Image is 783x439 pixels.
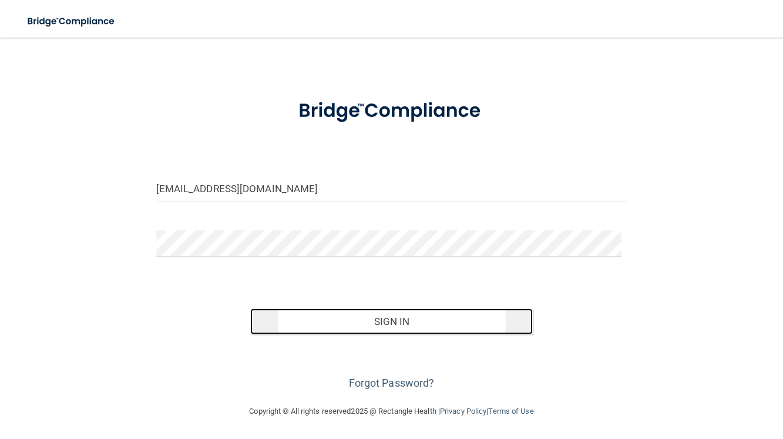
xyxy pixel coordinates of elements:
[18,9,126,33] img: bridge_compliance_login_screen.278c3ca4.svg
[488,407,533,415] a: Terms of Use
[278,86,505,136] img: bridge_compliance_login_screen.278c3ca4.svg
[349,377,435,389] a: Forgot Password?
[177,393,606,430] div: Copyright © All rights reserved 2025 @ Rectangle Health | |
[250,309,533,334] button: Sign In
[156,176,627,202] input: Email
[440,407,486,415] a: Privacy Policy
